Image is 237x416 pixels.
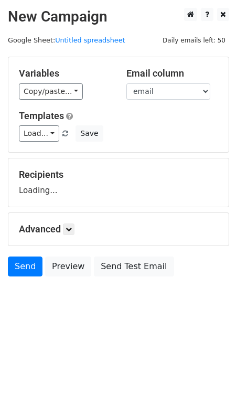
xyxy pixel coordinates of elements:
small: Google Sheet: [8,36,125,44]
a: Daily emails left: 50 [159,36,229,44]
a: Preview [45,257,91,276]
a: Untitled spreadsheet [55,36,125,44]
a: Send Test Email [94,257,174,276]
a: Load... [19,125,59,142]
button: Save [76,125,103,142]
h5: Advanced [19,223,218,235]
a: Copy/paste... [19,83,83,100]
h5: Recipients [19,169,218,180]
h5: Email column [126,68,218,79]
span: Daily emails left: 50 [159,35,229,46]
h2: New Campaign [8,8,229,26]
a: Send [8,257,42,276]
a: Templates [19,110,64,121]
div: Loading... [19,169,218,196]
h5: Variables [19,68,111,79]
